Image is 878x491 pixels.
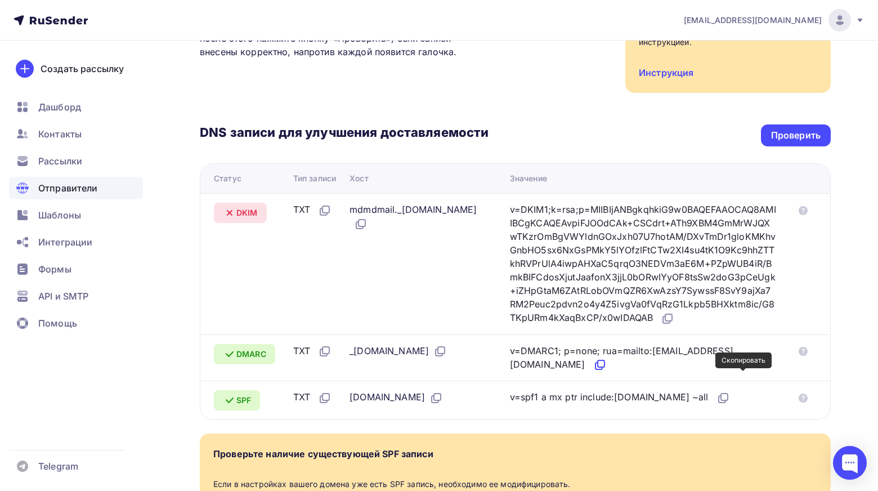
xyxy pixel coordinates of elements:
[38,181,98,195] span: Отправители
[9,177,143,199] a: Отправители
[236,207,258,218] span: DKIM
[38,316,77,330] span: Помощь
[771,129,821,142] div: Проверить
[510,173,547,184] div: Значение
[38,289,88,303] span: API и SMTP
[38,262,71,276] span: Формы
[293,344,332,359] div: TXT
[293,203,332,217] div: TXT
[684,9,864,32] a: [EMAIL_ADDRESS][DOMAIN_NAME]
[510,203,776,325] div: v=DKIM1;k=rsa;p=MIIBIjANBgkqhkiG9w0BAQEFAAOCAQ8AMIIBCgKCAQEAvpiFJOOdCAk+CSCdrt+ATh9XBM4GmMrWJQXwT...
[41,62,124,75] div: Создать рассылку
[38,154,82,168] span: Рассылки
[38,459,78,473] span: Telegram
[9,96,143,118] a: Дашборд
[38,100,81,114] span: Дашборд
[293,173,336,184] div: Тип записи
[236,349,266,360] span: DMARC
[9,258,143,280] a: Формы
[510,344,776,372] div: v=DMARC1; p=none; rua=mailto:[EMAIL_ADDRESS][DOMAIN_NAME]
[350,203,492,231] div: mdmdmail._[DOMAIN_NAME]
[9,123,143,145] a: Контакты
[214,173,241,184] div: Статус
[38,235,92,249] span: Интеграции
[9,204,143,226] a: Шаблоны
[639,67,693,78] a: Инструкция
[350,173,369,184] div: Хост
[350,344,447,359] div: _[DOMAIN_NAME]
[38,127,82,141] span: Контакты
[9,150,143,172] a: Рассылки
[684,15,822,26] span: [EMAIL_ADDRESS][DOMAIN_NAME]
[213,447,433,461] div: Проверьте наличие существующей SPF записи
[236,395,251,406] span: SPF
[200,124,489,142] h3: DNS записи для улучшения доставляемости
[510,390,730,405] div: v=spf1 a mx ptr include:[DOMAIN_NAME] ~all
[293,390,332,405] div: TXT
[38,208,81,222] span: Шаблоны
[350,390,443,405] div: [DOMAIN_NAME]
